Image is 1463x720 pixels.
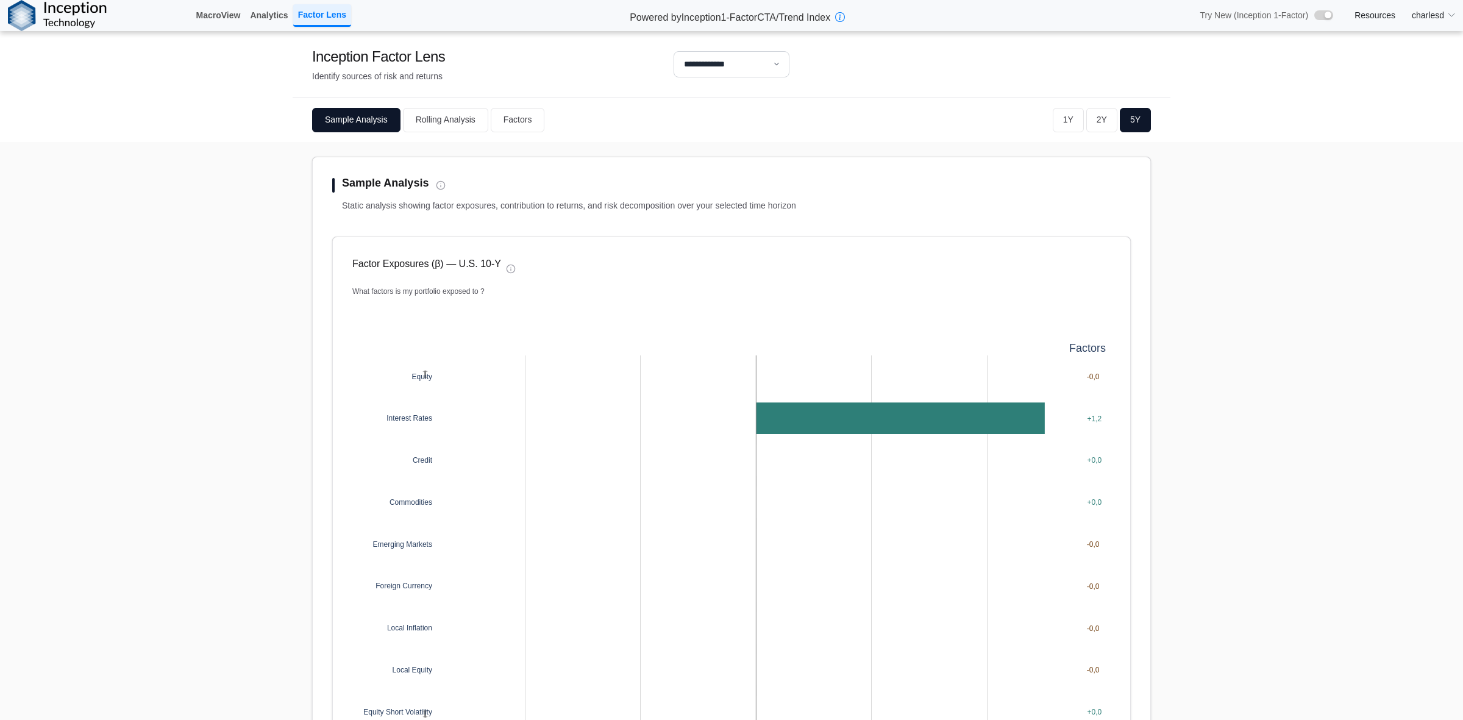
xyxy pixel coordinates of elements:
div: Identify sources of risk and returns [312,70,585,83]
a: Resources [1354,10,1395,21]
a: Analytics [245,5,293,26]
a: Factor Lens [293,4,351,27]
p: What factors is my portfolio exposed to ? [352,286,1111,297]
button: 1Y [1053,108,1084,132]
summary: charlesd [1404,4,1463,27]
button: 5Y [1120,108,1151,132]
h2: Sample Analysis [342,177,429,190]
h2: Powered by Inception 1-Factor CTA/Trend Index [625,7,835,24]
a: MacroView [191,5,246,26]
span: Try New (Inception 1-Factor) [1200,10,1308,21]
button: Sample Analysis [312,108,400,132]
p: Factor Exposures (β) — U.S. 10-Y [352,257,501,271]
div: Inception Factor Lens [312,46,585,68]
span: charlesd [1412,9,1444,22]
button: Factors [491,108,545,132]
span: tip_icon_section_sample [436,180,446,190]
p: Static analysis showing factor exposures, contribution to returns, and risk decomposition over yo... [342,199,1131,212]
button: 2Y [1086,108,1117,132]
button: Rolling Analysis [403,108,488,132]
